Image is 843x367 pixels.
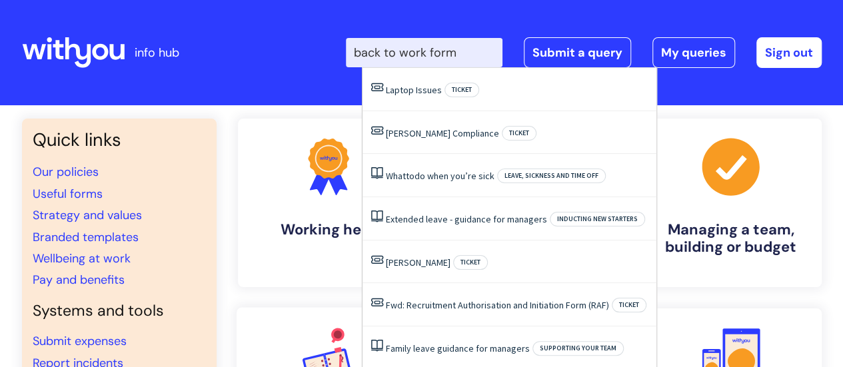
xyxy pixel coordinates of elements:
a: Branded templates [33,229,139,245]
span: Ticket [444,83,479,97]
h4: Managing a team, building or budget [651,221,811,256]
a: [PERSON_NAME] [386,256,450,268]
a: Submit a query [524,37,631,68]
span: Supporting your team [532,341,624,356]
h4: Systems and tools [33,302,206,320]
a: Fwd: Recruitment Authorisation and Initiation Form (RAF) [386,299,609,311]
a: Whattodo when you’re sick [386,170,494,182]
span: to [406,170,415,182]
a: Working here [238,119,419,287]
a: Submit expenses [33,333,127,349]
a: Pay and benefits [33,272,125,288]
a: Our policies [33,164,99,180]
span: Ticket [453,255,488,270]
a: Managing a team, building or budget [640,119,822,287]
a: Family leave guidance for managers [386,342,530,354]
a: My queries [652,37,735,68]
input: Search [346,38,502,67]
a: Wellbeing at work [33,250,131,266]
a: Strategy and values [33,207,142,223]
span: Ticket [502,126,536,141]
a: Useful forms [33,186,103,202]
h3: Quick links [33,129,206,151]
span: Ticket [612,298,646,312]
div: | - [346,37,822,68]
span: Inducting new starters [550,212,645,226]
span: Leave, sickness and time off [497,169,606,183]
a: [PERSON_NAME] Compliance [386,127,499,139]
a: Sign out [756,37,822,68]
p: info hub [135,42,179,63]
a: Extended leave - guidance for managers [386,213,547,225]
a: Laptop Issues [386,84,442,96]
h4: Working here [249,221,409,238]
